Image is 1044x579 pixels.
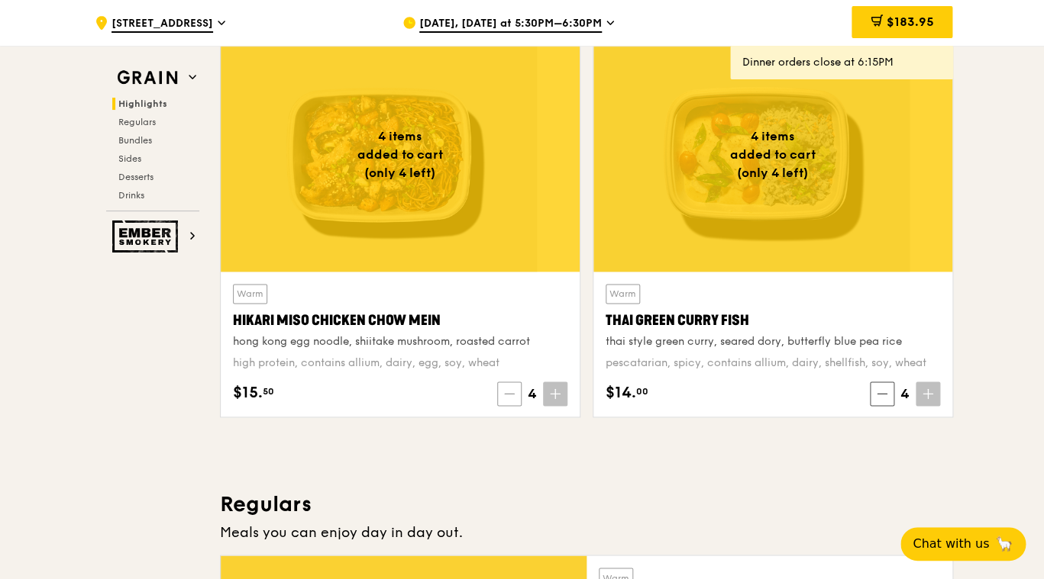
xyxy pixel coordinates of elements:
[112,16,213,33] span: [STREET_ADDRESS]
[419,16,602,33] span: [DATE], [DATE] at 5:30PM–6:30PM
[118,172,154,182] span: Desserts
[263,385,274,397] span: 50
[112,220,183,253] img: Ember Smokery web logo
[118,190,144,201] span: Drinks
[118,117,156,127] span: Regulars
[606,381,636,404] span: $14.
[522,383,543,404] span: 4
[606,284,640,304] div: Warm
[118,153,141,164] span: Sides
[233,284,267,304] div: Warm
[233,355,567,369] div: high protein, contains allium, dairy, egg, soy, wheat
[220,521,953,542] div: Meals you can enjoy day in day out.
[220,491,953,518] h3: Regulars
[606,355,940,369] div: pescatarian, spicy, contains allium, dairy, shellfish, soy, wheat
[886,14,933,29] span: $183.95
[900,527,1026,561] button: Chat with us🦙
[606,334,940,349] div: thai style green curry, seared dory, butterfly blue pea rice
[894,383,916,404] span: 4
[118,98,167,109] span: Highlights
[233,334,567,349] div: hong kong egg noodle, shiitake mushroom, roasted carrot
[742,55,941,70] div: Dinner orders close at 6:15PM
[233,310,567,331] div: Hikari Miso Chicken Chow Mein
[118,135,152,146] span: Bundles
[233,381,263,404] span: $15.
[112,64,183,92] img: Grain web logo
[913,535,989,553] span: Chat with us
[636,385,648,397] span: 00
[995,535,1013,553] span: 🦙
[606,310,940,331] div: Thai Green Curry Fish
